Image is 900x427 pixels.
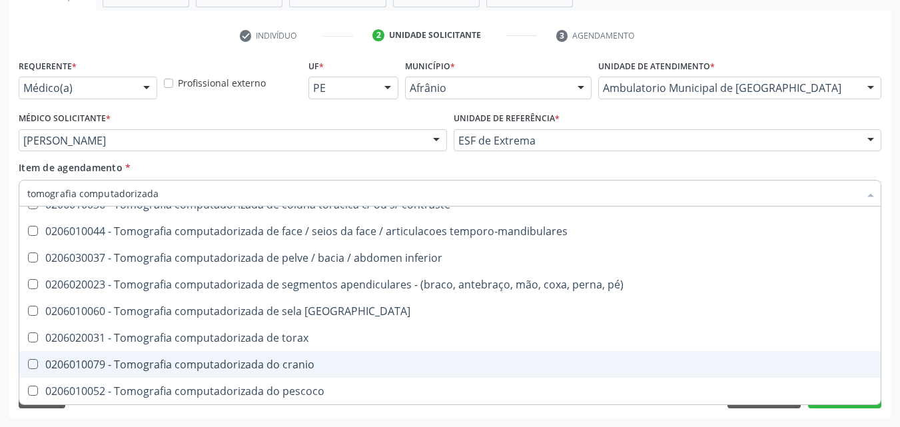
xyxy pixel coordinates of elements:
[458,134,855,147] span: ESF de Extrema
[313,81,371,95] span: PE
[23,134,420,147] span: [PERSON_NAME]
[410,81,564,95] span: Afrânio
[603,81,854,95] span: Ambulatorio Municipal de [GEOGRAPHIC_DATA]
[19,109,111,129] label: Médico Solicitante
[27,252,873,263] div: 0206030037 - Tomografia computadorizada de pelve / bacia / abdomen inferior
[27,386,873,396] div: 0206010052 - Tomografia computadorizada do pescoco
[27,306,873,316] div: 0206010060 - Tomografia computadorizada de sela [GEOGRAPHIC_DATA]
[389,29,481,41] div: Unidade solicitante
[372,29,384,41] div: 2
[454,109,560,129] label: Unidade de referência
[23,81,130,95] span: Médico(a)
[27,199,873,210] div: 0206010036 - Tomografia computadorizada de coluna toracica c/ ou s/ contraste
[27,332,873,343] div: 0206020031 - Tomografia computadorizada de torax
[27,359,873,370] div: 0206010079 - Tomografia computadorizada do cranio
[598,56,715,77] label: Unidade de atendimento
[19,56,77,77] label: Requerente
[19,161,123,174] span: Item de agendamento
[27,279,873,290] div: 0206020023 - Tomografia computadorizada de segmentos apendiculares - (braco, antebraço, mão, coxa...
[27,180,859,207] input: Buscar por procedimentos
[308,56,324,77] label: UF
[178,76,266,90] label: Profissional externo
[27,226,873,236] div: 0206010044 - Tomografia computadorizada de face / seios da face / articulacoes temporo-mandibulares
[405,56,455,77] label: Município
